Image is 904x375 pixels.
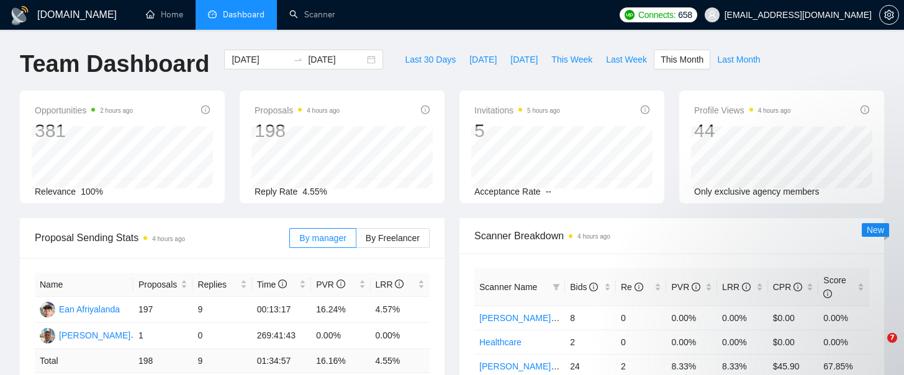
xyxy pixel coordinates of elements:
span: This Month [661,53,703,66]
span: LRR [376,280,404,289]
span: New [867,225,884,235]
time: 4 hours ago [758,107,791,114]
img: EA [40,302,55,317]
button: [DATE] [504,50,545,69]
span: 4.55% [302,187,327,196]
a: homeHome [146,9,183,20]
button: This Month [654,50,710,69]
button: [DATE] [463,50,504,69]
span: info-circle [641,105,649,114]
td: Total [35,349,133,373]
td: 0.00% [371,323,430,349]
span: Only exclusive agency members [694,187,820,196]
div: [PERSON_NAME] [59,329,130,342]
div: 44 [694,119,791,143]
button: This Week [545,50,599,69]
span: filter [550,278,563,296]
td: 197 [133,297,192,323]
img: OT [40,328,55,343]
span: Last 30 Days [405,53,456,66]
td: 0.00% [311,323,370,349]
span: Acceptance Rate [474,187,541,196]
td: 8 [565,306,616,330]
span: Scanner Name [479,282,537,292]
td: 198 [133,349,192,373]
span: Profile Views [694,103,791,118]
time: 4 hours ago [152,236,185,242]
span: info-circle [278,280,287,288]
td: 2 [565,330,616,354]
div: Ean Afriyalanda [59,302,120,316]
span: user [708,11,716,19]
span: info-circle [421,105,430,114]
span: info-circle [395,280,404,288]
span: By Freelancer [366,233,420,243]
span: Last Week [606,53,647,66]
h1: Team Dashboard [20,50,209,79]
span: info-circle [635,283,643,291]
td: 00:13:17 [252,297,311,323]
span: Time [257,280,287,289]
td: 16.16 % [311,349,370,373]
input: Start date [232,53,288,66]
td: 0.00% [717,330,768,354]
a: setting [879,10,899,20]
div: 5 [474,119,560,143]
span: info-circle [589,283,598,291]
span: Relevance [35,187,76,196]
button: setting [879,5,899,25]
span: filter [553,283,560,291]
span: info-circle [861,105,869,114]
td: $0.00 [768,330,819,354]
span: 100% [81,187,103,196]
span: Last Month [717,53,760,66]
td: 1 [133,323,192,349]
th: Proposals [133,273,192,297]
td: 0.00% [818,330,869,354]
td: 0.00% [666,330,717,354]
span: Proposal Sending Stats [35,230,289,245]
span: Dashboard [223,9,264,20]
span: PVR [316,280,345,289]
span: Replies [197,278,237,291]
span: Proposals [255,103,340,118]
div: 381 [35,119,133,143]
td: 16.24% [311,297,370,323]
th: Replies [192,273,251,297]
button: Last Week [599,50,654,69]
time: 2 hours ago [100,107,133,114]
img: upwork-logo.png [625,10,635,20]
time: 4 hours ago [307,107,340,114]
span: 658 [678,8,692,22]
a: [PERSON_NAME] - Full Stack Developer [479,361,639,371]
span: setting [880,10,898,20]
td: 9 [192,297,251,323]
span: Invitations [474,103,560,118]
span: info-circle [201,105,210,114]
span: -- [546,187,551,196]
iframe: Intercom live chat [862,333,892,363]
div: 198 [255,119,340,143]
td: 0 [192,323,251,349]
span: Connects: [638,8,676,22]
span: to [293,55,303,64]
span: By manager [299,233,346,243]
a: Healthcare [479,337,522,347]
span: This Week [551,53,592,66]
time: 5 hours ago [527,107,560,114]
span: Proposals [138,278,178,291]
td: 4.55 % [371,349,430,373]
td: 4.57% [371,297,430,323]
span: [DATE] [510,53,538,66]
span: Opportunities [35,103,133,118]
td: 01:34:57 [252,349,311,373]
span: Bids [570,282,598,292]
span: Re [621,282,643,292]
span: Scanner Breakdown [474,228,869,244]
span: swap-right [293,55,303,64]
td: 269:41:43 [252,323,311,349]
input: End date [308,53,364,66]
button: Last 30 Days [398,50,463,69]
td: 0 [616,306,667,330]
button: Last Month [710,50,767,69]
